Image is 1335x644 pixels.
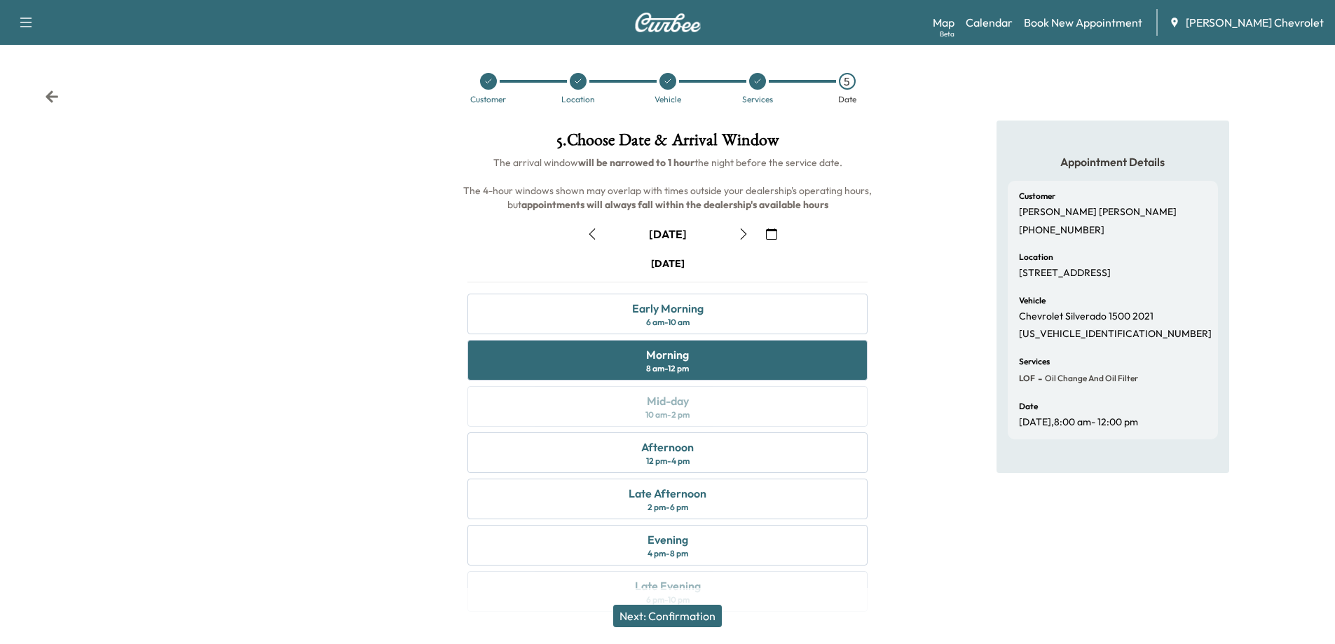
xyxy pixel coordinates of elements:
p: [STREET_ADDRESS] [1019,267,1111,280]
div: 12 pm - 4 pm [646,455,690,467]
a: Book New Appointment [1024,14,1142,31]
div: 2 pm - 6 pm [648,502,688,513]
img: Curbee Logo [634,13,701,32]
div: Early Morning [632,300,704,317]
div: Customer [470,95,506,104]
p: Chevrolet Silverado 1500 2021 [1019,310,1153,323]
h1: 5 . Choose Date & Arrival Window [456,132,879,156]
span: Oil Change and Oil Filter [1042,373,1138,384]
span: The arrival window the night before the service date. The 4-hour windows shown may overlap with t... [463,156,874,211]
div: Date [838,95,856,104]
button: Next: Confirmation [613,605,722,627]
div: [DATE] [649,226,687,242]
div: Afternoon [641,439,694,455]
h5: Appointment Details [1008,154,1218,170]
span: - [1035,371,1042,385]
p: [DATE] , 8:00 am - 12:00 pm [1019,416,1138,429]
h6: Location [1019,253,1053,261]
a: Calendar [966,14,1013,31]
p: [PERSON_NAME] [PERSON_NAME] [1019,206,1177,219]
b: will be narrowed to 1 hour [578,156,694,169]
div: Beta [940,29,954,39]
div: Evening [648,531,688,548]
div: [DATE] [651,256,685,270]
div: Morning [646,346,689,363]
div: Vehicle [655,95,681,104]
b: appointments will always fall within the dealership's available hours [521,198,828,211]
h6: Date [1019,402,1038,411]
h6: Vehicle [1019,296,1046,305]
div: 5 [839,73,856,90]
a: MapBeta [933,14,954,31]
p: [PHONE_NUMBER] [1019,224,1104,237]
div: 4 pm - 8 pm [648,548,688,559]
h6: Customer [1019,192,1055,200]
div: 8 am - 12 pm [646,363,689,374]
div: Late Afternoon [629,485,706,502]
div: 6 am - 10 am [646,317,690,328]
p: [US_VEHICLE_IDENTIFICATION_NUMBER] [1019,328,1212,341]
span: [PERSON_NAME] Chevrolet [1186,14,1324,31]
div: Services [742,95,773,104]
div: Location [561,95,595,104]
h6: Services [1019,357,1050,366]
div: Back [45,90,59,104]
span: LOF [1019,373,1035,384]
